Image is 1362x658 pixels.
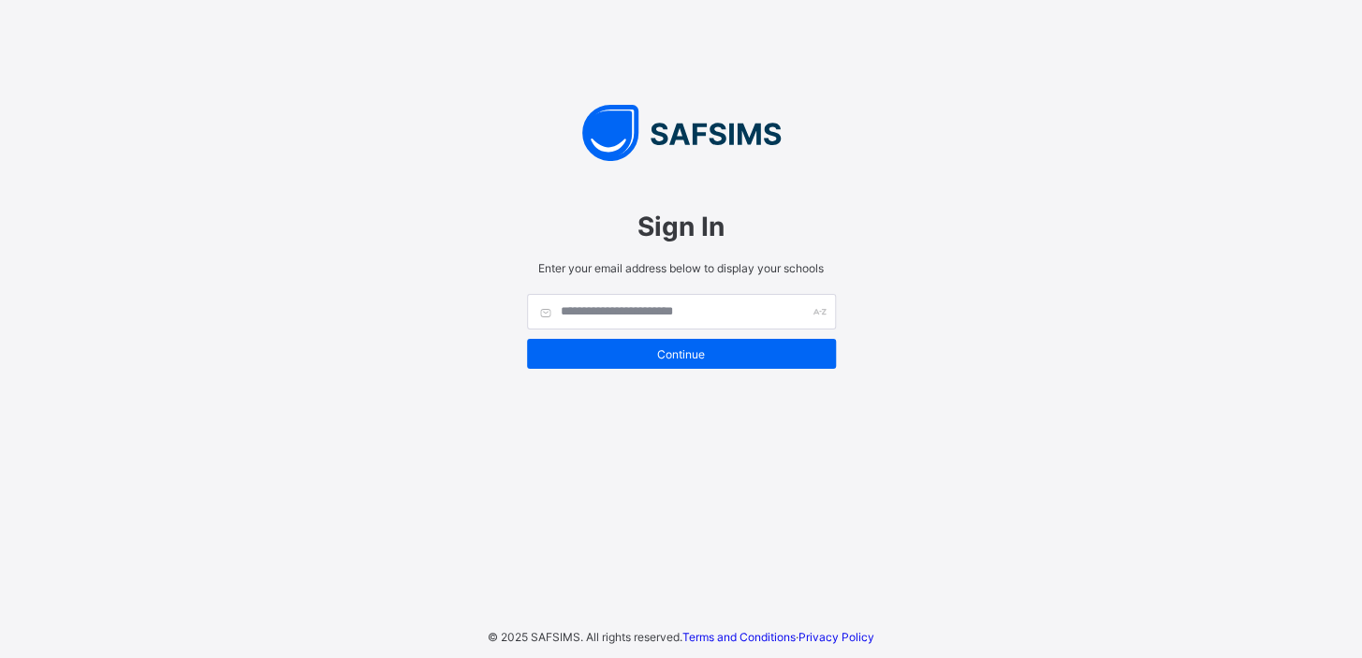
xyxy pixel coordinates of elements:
span: © 2025 SAFSIMS. All rights reserved. [488,630,682,644]
span: · [682,630,874,644]
a: Privacy Policy [798,630,874,644]
span: Continue [541,347,822,361]
a: Terms and Conditions [682,630,796,644]
span: Sign In [527,211,836,242]
span: Enter your email address below to display your schools [527,261,836,275]
img: SAFSIMS Logo [508,105,855,161]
